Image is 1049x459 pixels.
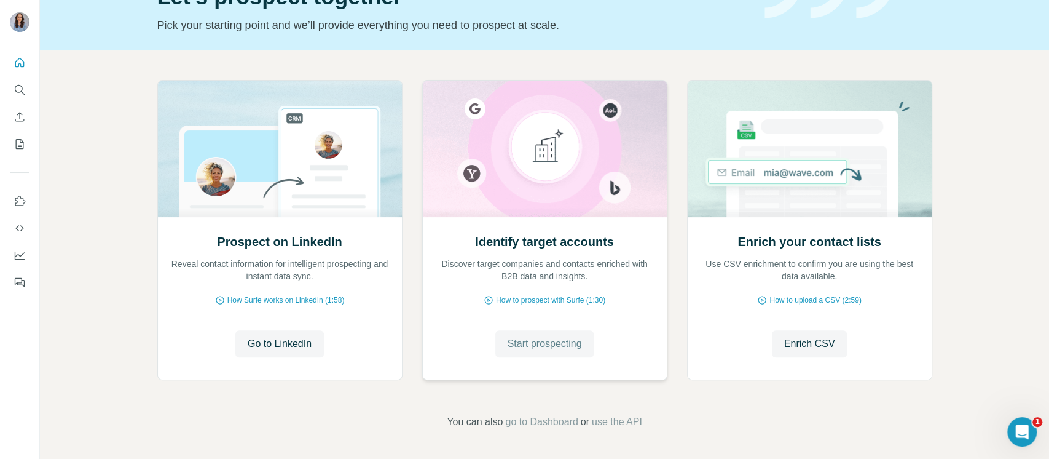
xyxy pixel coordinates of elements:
span: You can also [447,415,503,429]
button: Quick start [10,52,29,74]
button: Dashboard [10,244,29,266]
button: Start prospecting [495,330,594,357]
button: My lists [10,133,29,155]
h2: Prospect on LinkedIn [217,233,342,250]
img: Avatar [10,12,29,32]
span: How to upload a CSV (2:59) [769,295,861,306]
h2: Identify target accounts [475,233,614,250]
button: Enrich CSV [10,106,29,128]
span: How to prospect with Surfe (1:30) [496,295,605,306]
button: go to Dashboard [505,415,578,429]
img: Prospect on LinkedIn [157,81,403,217]
p: Pick your starting point and we’ll provide everything you need to prospect at scale. [157,17,750,34]
button: Enrich CSV [772,330,847,357]
img: Enrich your contact lists [687,81,932,217]
img: Identify target accounts [422,81,667,217]
button: Use Surfe API [10,217,29,239]
button: Feedback [10,271,29,293]
span: Go to LinkedIn [248,337,312,351]
span: or [581,415,589,429]
button: Use Surfe on LinkedIn [10,190,29,212]
button: use the API [592,415,642,429]
span: Start prospecting [508,337,582,351]
button: Go to LinkedIn [235,330,324,357]
button: Search [10,79,29,101]
p: Reveal contact information for intelligent prospecting and instant data sync. [170,258,390,282]
h2: Enrich your contact lists [737,233,881,250]
iframe: Intercom live chat [1007,417,1037,447]
span: How Surfe works on LinkedIn (1:58) [227,295,345,306]
p: Discover target companies and contacts enriched with B2B data and insights. [435,258,654,282]
p: Use CSV enrichment to confirm you are using the best data available. [700,258,919,282]
span: Enrich CSV [784,337,835,351]
span: 1 [1032,417,1042,427]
